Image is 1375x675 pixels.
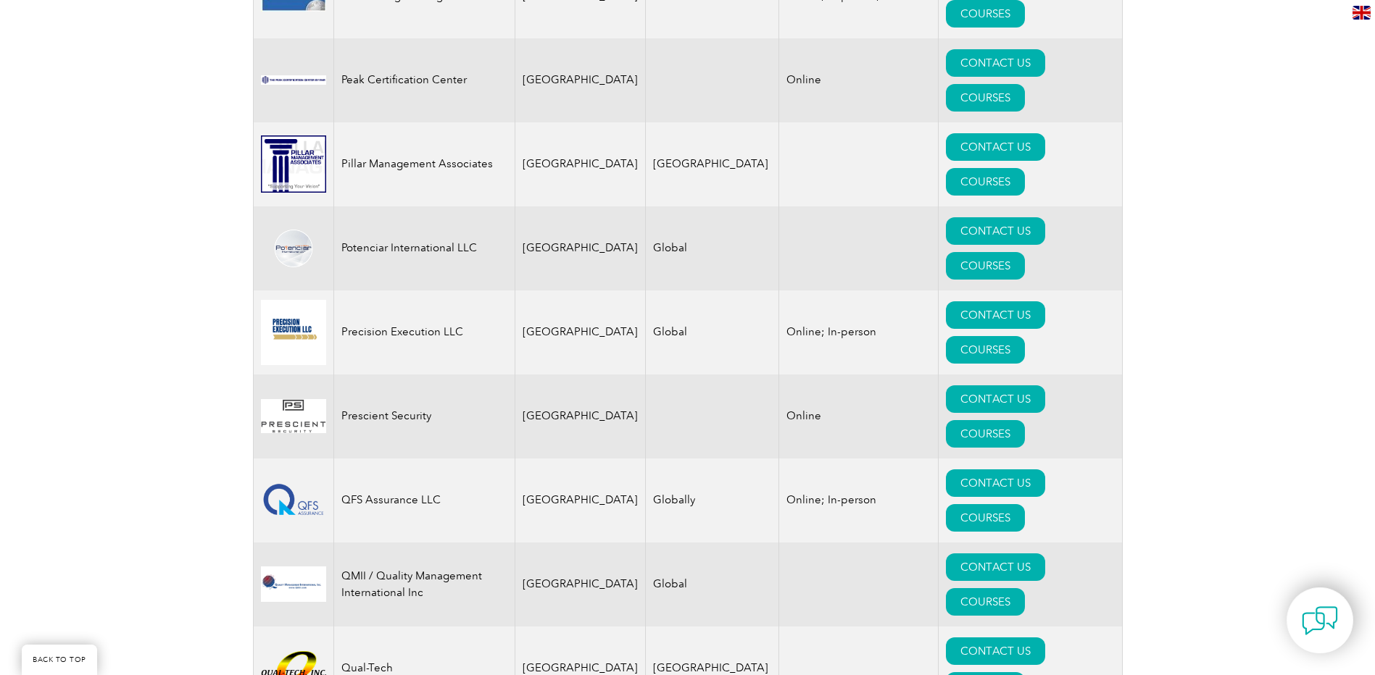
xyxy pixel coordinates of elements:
img: 114b556d-2181-eb11-a812-0022481522e5-logo.png [261,229,326,268]
td: QMII / Quality Management International Inc [333,542,515,626]
a: CONTACT US [946,49,1045,77]
td: Precision Execution LLC [333,290,515,374]
a: COURSES [946,168,1025,196]
a: CONTACT US [946,133,1045,161]
td: Online; In-person [778,290,938,374]
a: CONTACT US [946,217,1045,245]
td: [GEOGRAPHIC_DATA] [515,122,645,206]
a: CONTACT US [946,637,1045,665]
td: Peak Certification Center [333,38,515,122]
img: 112a24ac-d9bc-ea11-a814-000d3a79823d-logo.gif [261,135,326,193]
td: [GEOGRAPHIC_DATA] [515,38,645,122]
td: Potenciar International LLC [333,206,515,290]
img: contact-chat.png [1302,603,1338,639]
td: Pillar Management Associates [333,122,515,206]
td: Prescient Security [333,374,515,458]
td: Global [645,290,778,374]
a: COURSES [946,252,1025,280]
a: CONTACT US [946,469,1045,497]
td: [GEOGRAPHIC_DATA] [515,458,645,542]
a: CONTACT US [946,385,1045,413]
a: COURSES [946,504,1025,532]
img: en [1353,6,1371,20]
a: COURSES [946,84,1025,112]
td: Online [778,374,938,458]
td: [GEOGRAPHIC_DATA] [645,122,778,206]
a: COURSES [946,588,1025,616]
img: fef9a287-346f-eb11-a812-002248153038-logo.png [261,566,326,602]
td: Online; In-person [778,458,938,542]
td: Global [645,206,778,290]
a: COURSES [946,336,1025,364]
a: CONTACT US [946,553,1045,581]
td: Online [778,38,938,122]
img: 6975e5b9-6c12-ed11-b83d-00224814fd52-logo.png [261,483,326,518]
a: CONTACT US [946,301,1045,329]
td: Global [645,542,778,626]
img: 0d9bf4a2-33ae-ec11-983f-002248d39118-logo.png [261,399,326,432]
td: Globally [645,458,778,542]
td: [GEOGRAPHIC_DATA] [515,290,645,374]
td: [GEOGRAPHIC_DATA] [515,542,645,626]
a: BACK TO TOP [22,645,97,675]
td: [GEOGRAPHIC_DATA] [515,374,645,458]
img: 063414e9-959b-ee11-be37-00224893a058-logo.png [261,75,326,84]
td: [GEOGRAPHIC_DATA] [515,206,645,290]
td: QFS Assurance LLC [333,458,515,542]
img: 33be4089-c493-ea11-a812-000d3ae11abd-logo.png [261,300,326,365]
a: COURSES [946,420,1025,448]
